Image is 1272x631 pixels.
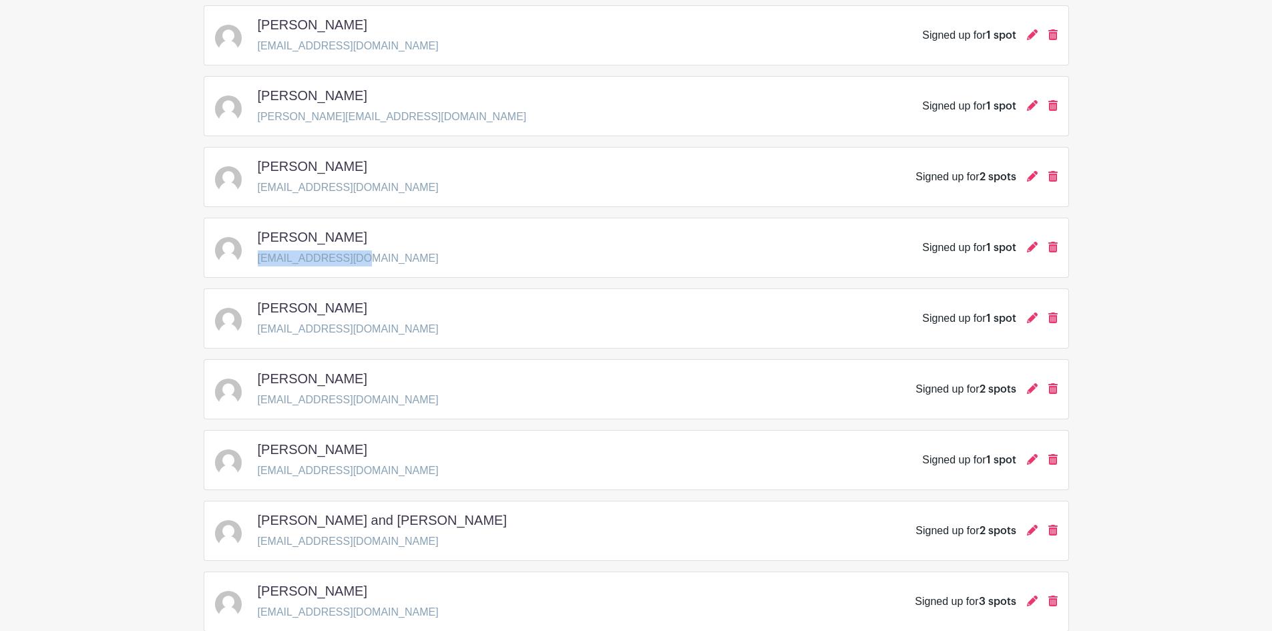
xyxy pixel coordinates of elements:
[258,300,367,316] h5: [PERSON_NAME]
[258,583,367,599] h5: [PERSON_NAME]
[215,449,242,476] img: default-ce2991bfa6775e67f084385cd625a349d9dcbb7a52a09fb2fda1e96e2d18dcdb.png
[215,308,242,335] img: default-ce2991bfa6775e67f084385cd625a349d9dcbb7a52a09fb2fda1e96e2d18dcdb.png
[986,30,1016,41] span: 1 spot
[258,392,439,408] p: [EMAIL_ADDRESS][DOMAIN_NAME]
[258,321,439,337] p: [EMAIL_ADDRESS][DOMAIN_NAME]
[258,109,527,125] p: [PERSON_NAME][EMAIL_ADDRESS][DOMAIN_NAME]
[922,240,1016,256] div: Signed up for
[258,87,367,103] h5: [PERSON_NAME]
[980,384,1016,395] span: 2 spots
[215,95,242,122] img: default-ce2991bfa6775e67f084385cd625a349d9dcbb7a52a09fb2fda1e96e2d18dcdb.png
[986,313,1016,324] span: 1 spot
[258,180,439,196] p: [EMAIL_ADDRESS][DOMAIN_NAME]
[915,523,1016,539] div: Signed up for
[258,38,439,54] p: [EMAIL_ADDRESS][DOMAIN_NAME]
[915,381,1016,397] div: Signed up for
[979,596,1016,607] span: 3 spots
[986,242,1016,253] span: 1 spot
[258,534,517,550] p: [EMAIL_ADDRESS][DOMAIN_NAME]
[215,520,242,547] img: default-ce2991bfa6775e67f084385cd625a349d9dcbb7a52a09fb2fda1e96e2d18dcdb.png
[980,172,1016,182] span: 2 spots
[258,229,367,245] h5: [PERSON_NAME]
[258,158,367,174] h5: [PERSON_NAME]
[258,512,507,528] h5: [PERSON_NAME] and [PERSON_NAME]
[922,98,1016,114] div: Signed up for
[986,455,1016,465] span: 1 spot
[922,310,1016,327] div: Signed up for
[922,452,1016,468] div: Signed up for
[915,169,1016,185] div: Signed up for
[258,441,367,457] h5: [PERSON_NAME]
[258,17,367,33] h5: [PERSON_NAME]
[215,25,242,51] img: default-ce2991bfa6775e67f084385cd625a349d9dcbb7a52a09fb2fda1e96e2d18dcdb.png
[215,237,242,264] img: default-ce2991bfa6775e67f084385cd625a349d9dcbb7a52a09fb2fda1e96e2d18dcdb.png
[215,591,242,618] img: default-ce2991bfa6775e67f084385cd625a349d9dcbb7a52a09fb2fda1e96e2d18dcdb.png
[922,27,1016,43] div: Signed up for
[215,166,242,193] img: default-ce2991bfa6775e67f084385cd625a349d9dcbb7a52a09fb2fda1e96e2d18dcdb.png
[980,525,1016,536] span: 2 spots
[915,594,1016,610] div: Signed up for
[986,101,1016,112] span: 1 spot
[258,371,367,387] h5: [PERSON_NAME]
[258,604,439,620] p: [EMAIL_ADDRESS][DOMAIN_NAME]
[258,463,439,479] p: [EMAIL_ADDRESS][DOMAIN_NAME]
[215,379,242,405] img: default-ce2991bfa6775e67f084385cd625a349d9dcbb7a52a09fb2fda1e96e2d18dcdb.png
[258,250,439,266] p: [EMAIL_ADDRESS][DOMAIN_NAME]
